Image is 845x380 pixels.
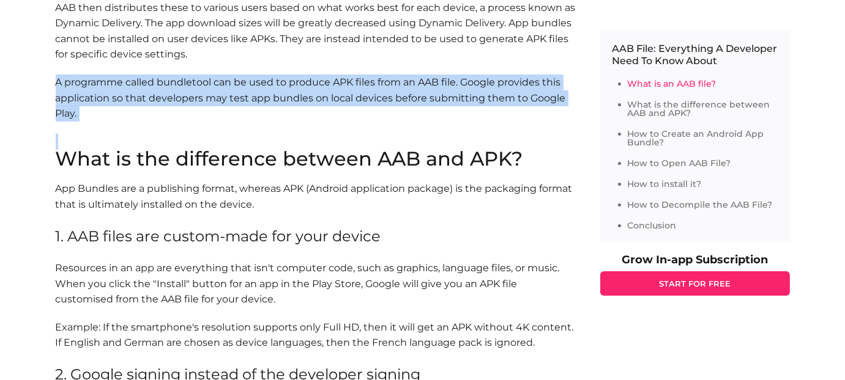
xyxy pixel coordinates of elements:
[628,78,717,89] a: What is an AAB file?
[600,254,790,265] p: Grow In-app Subscription
[628,220,677,231] a: Conclusion
[600,271,790,296] a: START FOR FREE
[628,158,731,169] a: How to Open AAB File?
[628,99,770,119] a: What is the difference between AAB and APK?
[56,260,576,307] p: Resources in an app are everything that isn't computer code, such as graphics, language files, or...
[56,75,576,122] p: A programme called bundletool can be used to produce APK files from an AAB file. Google provides ...
[628,199,773,210] a: How to Decompile the AAB File?
[56,227,381,245] font: 1. AAB files are custom-made for your device
[628,128,764,148] a: How to Create an Android App Bundle?
[56,181,576,212] p: App Bundles are a publishing format, whereas APK (Android application package) is the packaging f...
[56,320,576,351] p: Example: If the smartphone's resolution supports only Full HD, then it will get an APK without 4K...
[612,43,778,67] p: AAB File: Everything A Developer Need To Know About
[56,147,523,170] font: What is the difference between AAB and APK?
[628,178,702,189] a: How to install it?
